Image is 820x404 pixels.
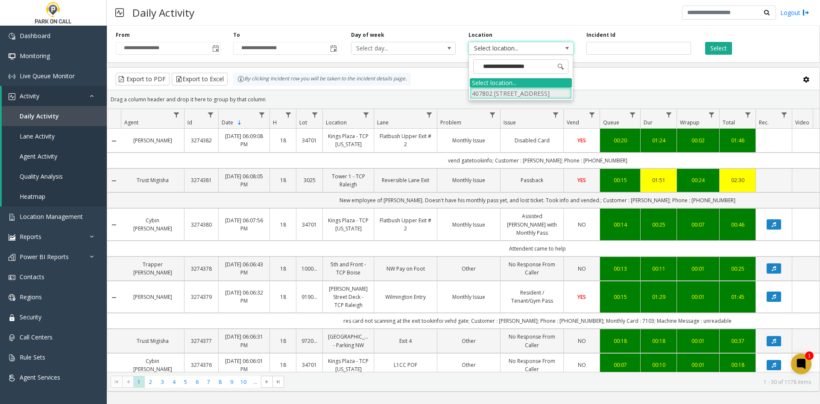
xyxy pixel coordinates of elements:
span: Problem [440,119,461,126]
a: L1CC POF [379,361,432,369]
div: 00:18 [725,361,750,369]
a: 00:14 [605,221,635,229]
a: Passback [506,176,558,184]
a: 18 [275,361,291,369]
div: 00:37 [725,337,750,345]
a: Collapse Details [107,177,121,184]
a: 00:13 [605,265,635,273]
div: 00:07 [682,221,714,229]
img: 'icon' [9,274,15,281]
span: Dur [644,119,653,126]
span: YES [577,137,586,144]
img: 'icon' [9,334,15,341]
a: 00:15 [605,293,635,301]
span: Agent Services [20,373,60,381]
div: 00:46 [725,221,750,229]
span: Go to the last page [272,376,284,388]
a: Wilmington Entry [379,293,432,301]
div: 00:01 [682,337,714,345]
span: Page 5 [180,376,191,388]
div: 00:01 [682,361,714,369]
div: 00:20 [605,136,635,144]
kendo-pager-info: 1 - 30 of 1178 items [289,378,811,386]
a: 00:15 [605,176,635,184]
a: NO [569,265,594,273]
div: 00:07 [605,361,635,369]
a: Kings Plaza - TCP [US_STATE] [328,132,369,148]
a: NO [569,221,594,229]
a: 00:18 [605,337,635,345]
span: Id [187,119,192,126]
img: 'icon' [9,254,15,261]
a: Collapse Details [107,294,121,301]
a: No Response From Caller [506,333,558,349]
a: Monthly Issue [442,176,495,184]
a: NO [569,361,594,369]
a: 18 [275,293,291,301]
a: 972071 [302,337,317,345]
span: Activity [20,92,39,100]
a: Kings Plaza - TCP [US_STATE] [328,357,369,373]
a: 100001 [302,265,317,273]
a: 34701 [302,361,317,369]
span: Vend [567,119,579,126]
a: Assisted [PERSON_NAME] with Monthly Pass [506,212,558,237]
a: 00:24 [682,176,714,184]
div: 01:24 [646,136,671,144]
span: Page 9 [226,376,237,388]
a: Logout [780,8,809,17]
span: Video [795,119,809,126]
a: 00:10 [646,361,671,369]
a: Cybin [PERSON_NAME] [126,357,179,373]
span: Lane Activity [20,132,55,140]
a: 00:25 [725,265,750,273]
a: 01:45 [725,293,750,301]
a: Date Filter Menu [256,109,268,121]
a: Resident / Tenant/Gym Pass [506,289,558,305]
img: 'icon' [9,314,15,321]
a: Collapse Details [107,221,121,228]
span: Security [20,313,41,321]
a: Wrapup Filter Menu [706,109,717,121]
a: 01:29 [646,293,671,301]
a: Disabled Card [506,136,558,144]
a: 34701 [302,221,317,229]
a: Other [442,265,495,273]
label: To [233,31,240,39]
a: Problem Filter Menu [487,109,498,121]
a: 3274382 [190,136,213,144]
a: 18 [275,265,291,273]
a: Agent Filter Menu [171,109,182,121]
a: Other [442,361,495,369]
span: Rec. [759,119,769,126]
a: [GEOGRAPHIC_DATA] - Parking NW [328,333,369,349]
span: Location [326,119,347,126]
span: Go to the last page [275,378,282,385]
a: Id Filter Menu [205,109,217,121]
a: Lot Filter Menu [309,109,321,121]
span: Toggle popup [211,42,220,54]
a: 3274379 [190,293,213,301]
a: Monthly Issue [442,293,495,301]
a: 01:46 [725,136,750,144]
a: NO [569,337,594,345]
span: Page 10 [238,376,249,388]
a: Vend Filter Menu [586,109,598,121]
span: Live Queue Monitor [20,72,75,80]
div: 1 [805,351,814,360]
a: 18 [275,136,291,144]
img: 'icon' [9,294,15,301]
span: Power BI Reports [20,253,69,261]
a: 3274381 [190,176,213,184]
a: 3274376 [190,361,213,369]
span: Go to the next page [261,376,272,388]
div: Select location... [470,78,572,88]
a: [DATE] 06:06:31 PM [224,333,264,349]
a: 919004 [302,293,317,301]
a: Quality Analysis [2,166,107,186]
a: YES [569,176,594,184]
